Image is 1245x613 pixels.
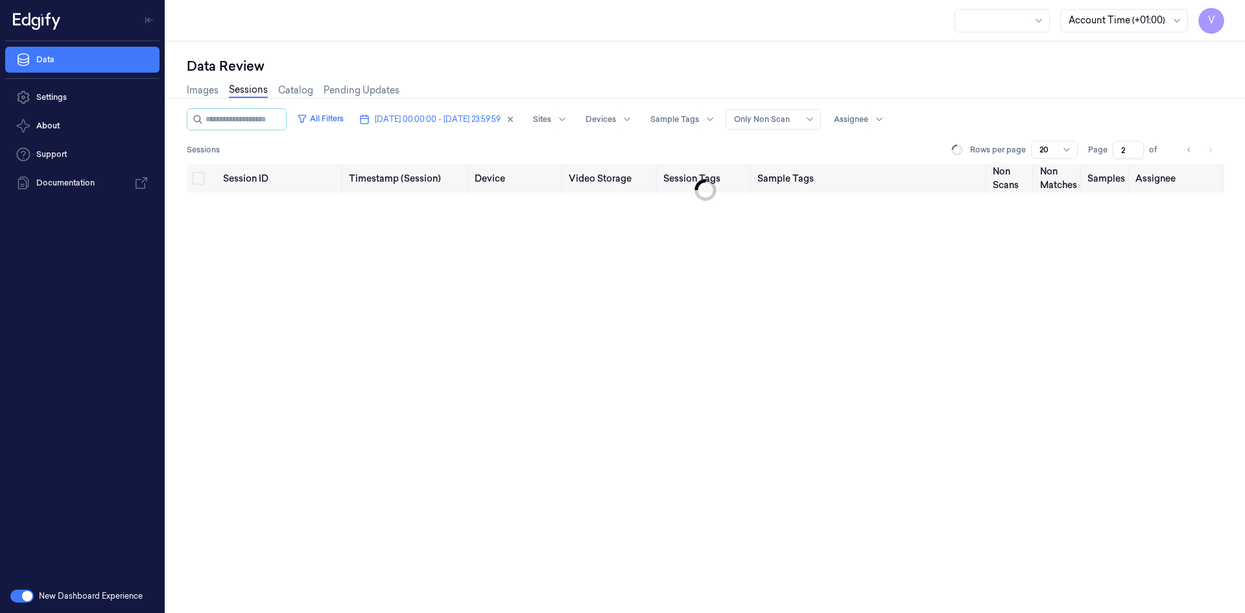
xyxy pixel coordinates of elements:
[229,83,268,98] a: Sessions
[5,84,160,110] a: Settings
[324,84,399,97] a: Pending Updates
[187,144,220,156] span: Sessions
[139,10,160,30] button: Toggle Navigation
[292,108,349,129] button: All Filters
[5,47,160,73] a: Data
[658,164,752,193] th: Session Tags
[5,170,160,196] a: Documentation
[1130,164,1224,193] th: Assignee
[563,164,658,193] th: Video Storage
[5,113,160,139] button: About
[1035,164,1082,193] th: Non Matches
[752,164,988,193] th: Sample Tags
[375,114,501,125] span: [DATE] 00:00:00 - [DATE] 23:59:59
[354,109,520,130] button: [DATE] 00:00:00 - [DATE] 23:59:59
[1180,141,1219,159] nav: pagination
[1149,144,1170,156] span: of
[988,164,1035,193] th: Non Scans
[344,164,469,193] th: Timestamp (Session)
[469,164,563,193] th: Device
[970,144,1026,156] p: Rows per page
[1198,8,1224,34] button: V
[218,164,344,193] th: Session ID
[1088,144,1108,156] span: Page
[187,57,1224,75] div: Data Review
[5,141,160,167] a: Support
[192,172,205,185] button: Select all
[187,84,219,97] a: Images
[1180,141,1198,159] button: Go to previous page
[278,84,313,97] a: Catalog
[1082,164,1130,193] th: Samples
